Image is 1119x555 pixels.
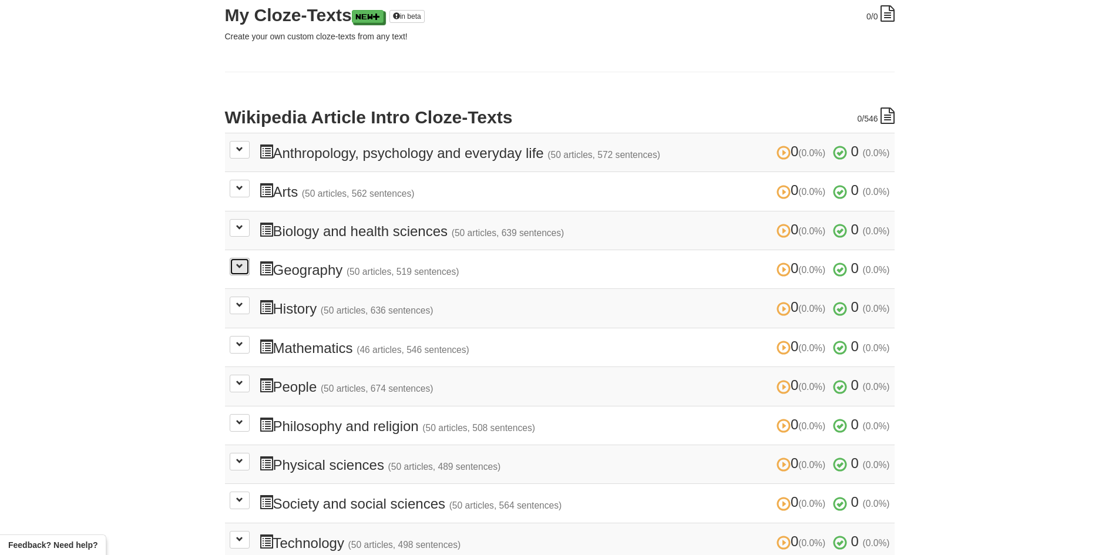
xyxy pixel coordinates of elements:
[851,533,859,549] span: 0
[259,339,890,356] h3: Mathematics
[259,417,890,434] h3: Philosophy and religion
[863,265,890,275] small: (0.0%)
[8,539,98,551] span: Open feedback widget
[259,534,890,551] h3: Technology
[259,144,890,161] h3: Anthropology, psychology and everyday life
[259,300,890,317] h3: History
[798,304,825,314] small: (0.0%)
[259,495,890,512] h3: Society and social sciences
[259,378,890,395] h3: People
[357,345,469,355] small: (46 articles, 546 sentences)
[389,10,425,23] a: in beta
[547,150,660,160] small: (50 articles, 572 sentences)
[851,377,859,393] span: 0
[798,421,825,431] small: (0.0%)
[777,377,829,393] span: 0
[851,494,859,510] span: 0
[225,31,895,42] p: Create your own custom cloze-texts from any text!
[863,343,890,353] small: (0.0%)
[863,499,890,509] small: (0.0%)
[449,500,562,510] small: (50 articles, 564 sentences)
[863,148,890,158] small: (0.0%)
[851,260,859,276] span: 0
[866,5,894,22] div: /0
[225,5,895,25] h2: My Cloze-Texts
[851,182,859,198] span: 0
[777,143,829,159] span: 0
[777,494,829,510] span: 0
[777,299,829,315] span: 0
[863,538,890,548] small: (0.0%)
[866,12,871,21] span: 0
[777,338,829,354] span: 0
[851,143,859,159] span: 0
[452,228,564,238] small: (50 articles, 639 sentences)
[798,265,825,275] small: (0.0%)
[863,421,890,431] small: (0.0%)
[798,538,825,548] small: (0.0%)
[777,533,829,549] span: 0
[777,260,829,276] span: 0
[348,540,461,550] small: (50 articles, 498 sentences)
[863,187,890,197] small: (0.0%)
[777,416,829,432] span: 0
[259,222,890,239] h3: Biology and health sciences
[857,114,862,123] span: 0
[321,305,434,315] small: (50 articles, 636 sentences)
[798,187,825,197] small: (0.0%)
[863,382,890,392] small: (0.0%)
[347,267,459,277] small: (50 articles, 519 sentences)
[863,460,890,470] small: (0.0%)
[259,183,890,200] h3: Arts
[798,343,825,353] small: (0.0%)
[798,148,825,158] small: (0.0%)
[259,456,890,473] h3: Physical sciences
[321,384,434,393] small: (50 articles, 674 sentences)
[857,107,894,125] div: /546
[798,499,825,509] small: (0.0%)
[225,107,895,127] h2: Wikipedia Article Intro Cloze-Texts
[388,462,501,472] small: (50 articles, 489 sentences)
[302,189,415,199] small: (50 articles, 562 sentences)
[259,261,890,278] h3: Geography
[851,299,859,315] span: 0
[798,226,825,236] small: (0.0%)
[851,221,859,237] span: 0
[777,455,829,471] span: 0
[777,221,829,237] span: 0
[798,460,825,470] small: (0.0%)
[777,182,829,198] span: 0
[352,10,384,23] a: New
[798,382,825,392] small: (0.0%)
[422,423,535,433] small: (50 articles, 508 sentences)
[851,455,859,471] span: 0
[863,226,890,236] small: (0.0%)
[851,416,859,432] span: 0
[863,304,890,314] small: (0.0%)
[851,338,859,354] span: 0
